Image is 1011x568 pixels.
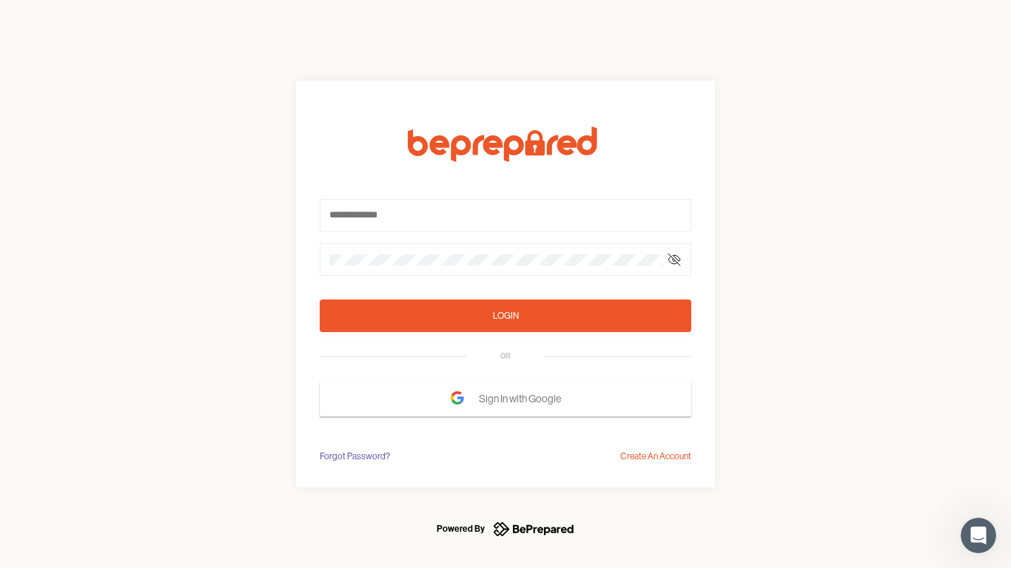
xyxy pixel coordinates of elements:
div: Login [493,308,519,323]
div: Create An Account [620,449,691,464]
div: OR [500,351,511,362]
div: Powered By [437,520,485,538]
button: Sign In with Google [320,381,691,416]
iframe: Intercom live chat [961,518,996,553]
div: Forgot Password? [320,449,390,464]
span: Sign In with Google [479,385,568,412]
button: Login [320,300,691,332]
